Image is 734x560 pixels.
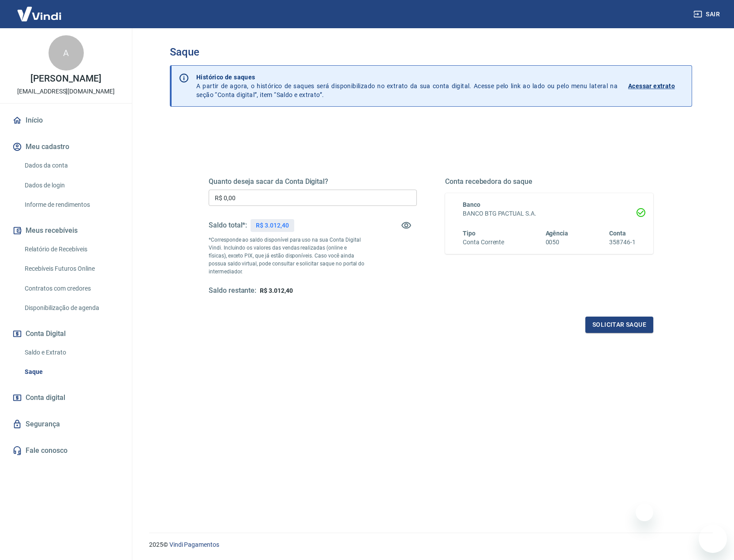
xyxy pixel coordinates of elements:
[256,221,288,230] p: R$ 3.012,40
[11,388,121,407] a: Conta digital
[209,221,247,230] h5: Saldo total*:
[209,177,417,186] h5: Quanto deseja sacar da Conta Digital?
[21,343,121,362] a: Saldo e Extrato
[21,280,121,298] a: Contratos com credores
[209,236,365,276] p: *Corresponde ao saldo disponível para uso na sua Conta Digital Vindi. Incluindo os valores das ve...
[11,324,121,343] button: Conta Digital
[463,201,480,208] span: Banco
[21,157,121,175] a: Dados da conta
[628,73,685,99] a: Acessar extrato
[11,221,121,240] button: Meus recebíveis
[546,238,569,247] h6: 0050
[11,137,121,157] button: Meu cadastro
[26,392,65,404] span: Conta digital
[170,46,692,58] h3: Saque
[21,240,121,258] a: Relatório de Recebíveis
[11,441,121,460] a: Fale conosco
[21,299,121,317] a: Disponibilização de agenda
[30,74,101,83] p: [PERSON_NAME]
[463,238,504,247] h6: Conta Corrente
[21,363,121,381] a: Saque
[17,87,115,96] p: [EMAIL_ADDRESS][DOMAIN_NAME]
[260,287,292,294] span: R$ 3.012,40
[463,209,636,218] h6: BANCO BTG PACTUAL S.A.
[463,230,476,237] span: Tipo
[546,230,569,237] span: Agência
[21,260,121,278] a: Recebíveis Futuros Online
[636,504,653,521] iframe: Fechar mensagem
[628,82,675,90] p: Acessar extrato
[585,317,653,333] button: Solicitar saque
[692,6,723,22] button: Sair
[445,177,653,186] h5: Conta recebedora do saque
[21,196,121,214] a: Informe de rendimentos
[21,176,121,194] a: Dados de login
[49,35,84,71] div: A
[196,73,618,99] p: A partir de agora, o histórico de saques será disponibilizado no extrato da sua conta digital. Ac...
[196,73,618,82] p: Histórico de saques
[11,111,121,130] a: Início
[699,525,727,553] iframe: Botão para abrir a janela de mensagens
[609,238,636,247] h6: 358746-1
[169,541,219,548] a: Vindi Pagamentos
[209,286,256,295] h5: Saldo restante:
[609,230,626,237] span: Conta
[11,414,121,434] a: Segurança
[149,540,713,549] p: 2025 ©
[11,0,68,27] img: Vindi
